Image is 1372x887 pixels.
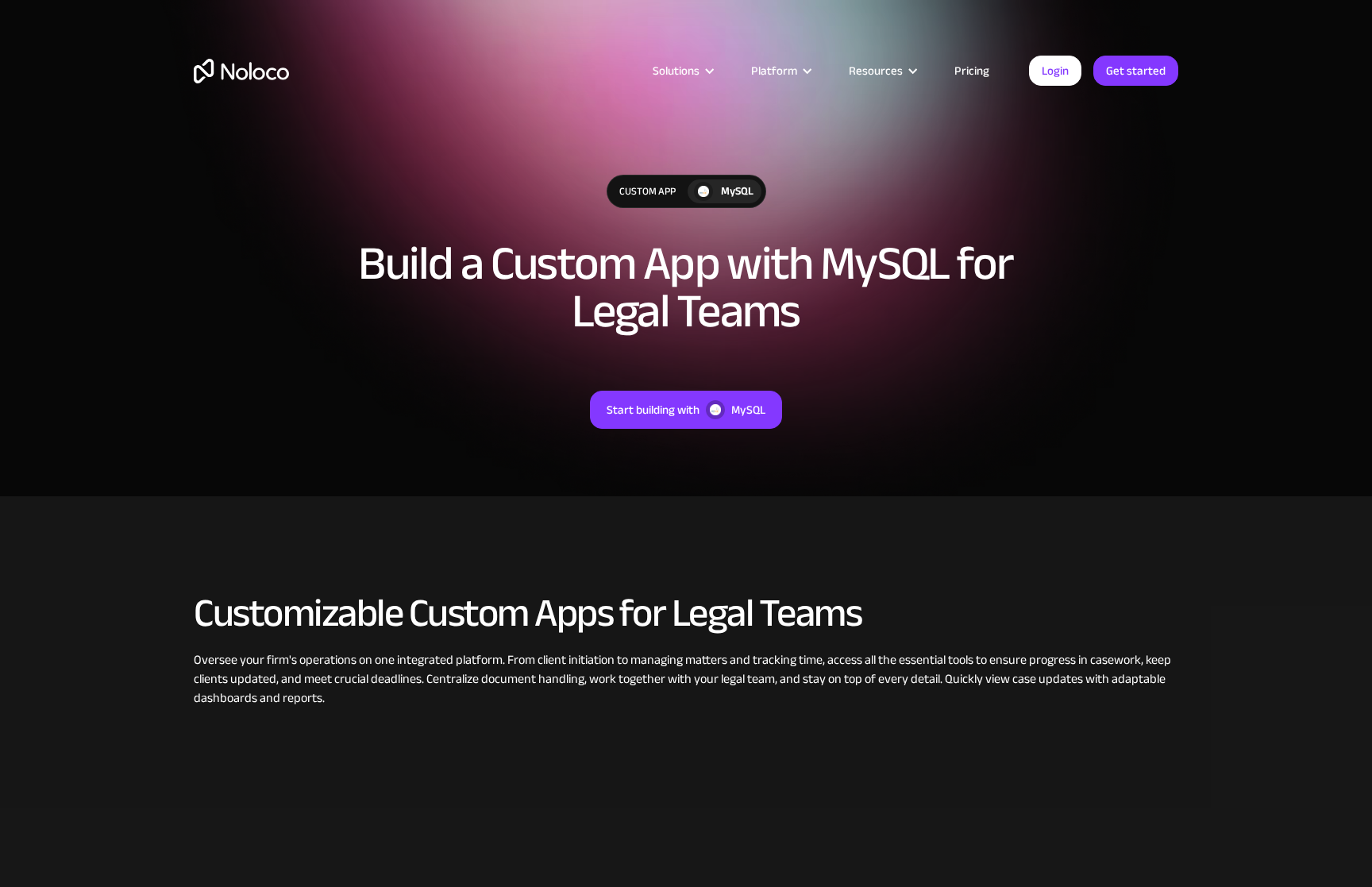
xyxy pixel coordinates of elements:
div: Solutions [633,60,731,81]
h2: Customizable Custom Apps for Legal Teams [194,592,1178,634]
div: Resources [829,60,935,81]
a: Get started [1093,56,1178,86]
div: Oversee your firm's operations on one integrated platform. From client initiation to managing mat... [194,650,1178,708]
div: Solutions [653,60,699,81]
div: Custom App [607,175,688,207]
a: Login [1029,56,1081,86]
div: MySQL [731,399,765,420]
h1: Build a Custom App with MySQL for Legal Teams [329,240,1043,335]
div: Resources [849,60,903,81]
a: home [194,59,289,83]
div: MySQL [721,183,753,200]
div: Start building with [607,399,699,420]
a: Start building withMySQL [590,391,782,429]
div: Platform [751,60,797,81]
a: Pricing [935,60,1009,81]
div: Platform [731,60,829,81]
